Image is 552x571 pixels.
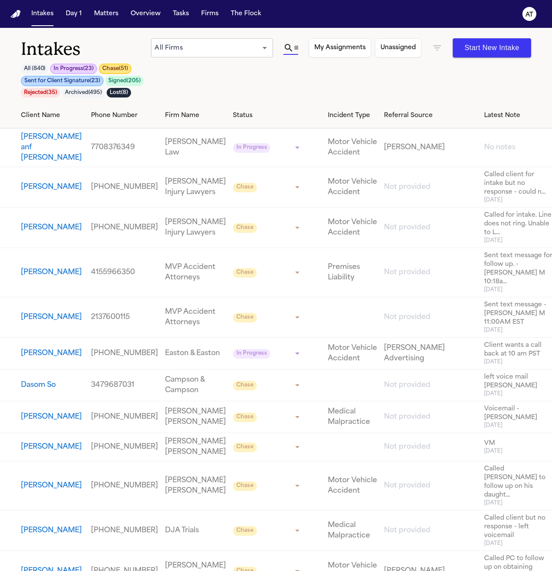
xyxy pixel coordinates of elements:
button: View details for Brandy Townsend [21,222,82,233]
a: View details for Najah Martin anf Idris Martin [384,142,477,153]
h1: Intakes [21,38,151,60]
a: View details for Adolfo Vega [165,525,226,536]
a: Home [10,10,21,18]
button: The Flock [227,6,265,22]
a: View details for Brandy Townsend [91,222,158,233]
a: View details for Manuel Torres [91,267,158,278]
a: View details for Alan Kabel [91,442,158,452]
button: Archived(495) [62,88,105,97]
button: Chase(51) [99,64,131,74]
a: View details for Dasom So [21,380,84,390]
div: Update intake status [233,222,303,234]
a: View details for Alan Kabel [384,442,477,452]
a: View details for Toofan Namini [165,348,226,359]
div: Update intake status [233,480,303,492]
button: Overview [127,6,164,22]
button: Start New Intake [453,38,531,57]
span: Chase [233,443,257,452]
button: Lost(8) [107,88,131,97]
button: My Assignments [309,38,371,57]
div: Update intake status [233,524,303,537]
a: View details for Russell Alboroto [328,475,377,496]
a: View details for Toofan Namini [21,348,84,359]
div: Referral Source [384,111,477,120]
button: View details for Rodderick Stutts [21,182,82,192]
a: View details for Steven Hirschfeld [91,412,158,422]
a: View details for Russell Alboroto [165,475,226,496]
button: All (840) [21,64,48,74]
a: View details for Brandy Townsend [21,222,84,233]
button: View details for Toofan Namini [21,348,82,359]
div: Update intake status [233,411,303,423]
button: View details for Steven Hirschfeld [21,412,82,422]
div: Update intake status [233,441,303,453]
span: Not provided [384,314,431,321]
a: View details for Toofan Namini [91,348,158,359]
a: View details for Russell Alboroto [21,480,84,491]
span: Chase [233,313,257,322]
a: View details for Rodderick Stutts [384,182,477,192]
span: Not provided [384,224,431,231]
button: Matters [91,6,122,22]
button: View details for Manuel Torres [21,267,82,278]
button: Unassigned [375,38,421,57]
button: View details for Adolfo Vega [21,525,82,536]
span: All Firms [155,45,182,51]
button: View details for Najah Martin anf Idris Martin [21,132,84,163]
span: No notes [484,144,515,151]
a: View details for Manuel Torres [21,267,84,278]
a: View details for Toofan Namini [328,343,377,364]
a: View details for Brandy Townsend [165,217,226,238]
span: Not provided [384,382,431,389]
a: View details for Esmina Monroy [91,312,158,322]
a: View details for Rodderick Stutts [328,177,377,198]
div: Incident Type [328,111,377,120]
div: Update intake status [233,266,303,279]
a: View details for Esmina Monroy [384,312,477,322]
a: View details for Dasom So [91,380,158,390]
button: View details for Russell Alboroto [21,480,82,491]
span: Chase [233,268,257,278]
div: Update intake status [233,311,303,323]
a: View details for Russell Alboroto [91,480,158,491]
button: Day 1 [62,6,85,22]
a: View details for Russell Alboroto [384,480,477,491]
div: Update intake status [233,181,303,193]
button: View details for Dasom So [21,380,56,390]
div: Update intake status [233,379,303,391]
a: View details for Najah Martin anf Idris Martin [328,137,377,158]
a: View details for Dasom So [384,380,477,390]
a: View details for Manuel Torres [384,267,477,278]
button: Firms [198,6,222,22]
a: View details for Manuel Torres [165,262,226,283]
text: AT [525,12,533,18]
span: Not provided [384,527,431,534]
a: View details for Najah Martin anf Idris Martin [165,137,226,158]
button: Rejected(35) [21,88,60,97]
a: View details for Rodderick Stutts [21,182,84,192]
span: Not provided [384,413,431,420]
button: In Progress(23) [50,64,97,74]
div: Firm Name [165,111,226,120]
button: Signed(205) [105,76,144,86]
a: View details for Rodderick Stutts [91,182,158,192]
a: View details for Esmina Monroy [21,312,84,322]
div: Update intake status [233,141,303,154]
span: Chase [233,223,257,233]
span: In Progress [233,349,270,359]
a: View details for Rodderick Stutts [165,177,226,198]
button: Intakes [28,6,57,22]
span: Chase [233,526,257,536]
div: Client Name [21,111,84,120]
a: View details for Dasom So [165,375,226,396]
span: Chase [233,183,257,192]
a: View details for Steven Hirschfeld [21,412,84,422]
button: View details for Esmina Monroy [21,312,82,322]
div: Update intake status [233,347,303,359]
